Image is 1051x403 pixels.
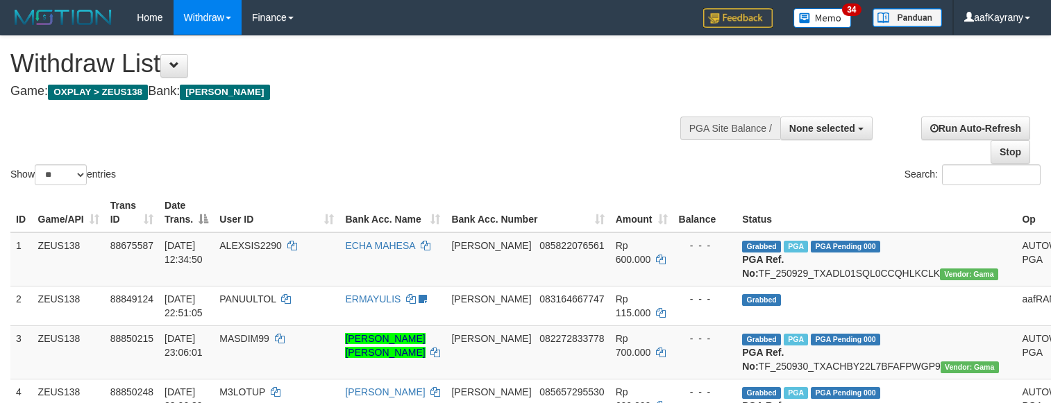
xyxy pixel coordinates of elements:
span: Vendor URL: https://trx31.1velocity.biz [941,361,999,373]
label: Search: [905,164,1041,185]
span: [DATE] 12:34:50 [165,240,203,265]
span: 34 [842,3,861,16]
td: TF_250929_TXADL01SQL0CCQHLKCLK [737,232,1016,286]
th: Balance [673,193,737,232]
th: Status [737,193,1016,232]
span: [PERSON_NAME] [451,293,531,305]
span: [PERSON_NAME] [451,386,531,397]
span: Grabbed [742,241,781,252]
td: 1 [10,232,33,286]
span: 88675587 [110,240,153,251]
td: ZEUS138 [33,286,105,325]
b: PGA Ref. No: [742,254,784,279]
span: Grabbed [742,294,781,306]
h4: Game: Bank: [10,85,687,98]
th: Trans ID: activate to sort column ascending [105,193,159,232]
div: PGA Site Balance / [680,117,780,140]
span: Grabbed [742,387,781,399]
span: Rp 600.000 [616,240,651,265]
span: OXPLAY > ZEUS138 [48,85,148,100]
a: ECHA MAHESA [345,240,414,251]
th: Bank Acc. Name: activate to sort column ascending [339,193,446,232]
th: Bank Acc. Number: activate to sort column ascending [446,193,609,232]
div: - - - [679,239,732,252]
span: PANUULTOL [219,293,276,305]
label: Show entries [10,164,116,185]
td: 2 [10,286,33,325]
img: MOTION_logo.png [10,7,116,28]
span: [PERSON_NAME] [180,85,269,100]
a: Run Auto-Refresh [921,117,1030,140]
td: 3 [10,325,33,379]
span: [PERSON_NAME] [451,333,531,344]
a: [PERSON_NAME] [345,386,425,397]
span: 88850215 [110,333,153,344]
img: Feedback.jpg [703,8,773,28]
span: Rp 115.000 [616,293,651,318]
div: - - - [679,332,732,345]
span: 88849124 [110,293,153,305]
a: [PERSON_NAME] [PERSON_NAME] [345,333,425,358]
span: None selected [789,123,855,134]
a: ERMAYULIS [345,293,401,305]
span: Grabbed [742,334,781,345]
span: PGA Pending [811,334,880,345]
span: M3LOTUP [219,386,265,397]
div: - - - [679,292,732,306]
span: Copy 085657295530 to clipboard [539,386,604,397]
span: PGA Pending [811,241,880,252]
span: Marked by aafkaynarin [784,387,808,399]
span: PGA Pending [811,387,880,399]
select: Showentries [35,164,87,185]
img: Button%20Memo.svg [793,8,852,28]
b: PGA Ref. No: [742,347,784,372]
span: MASDIM99 [219,333,269,344]
h1: Withdraw List [10,50,687,78]
input: Search: [942,164,1041,185]
span: Rp 700.000 [616,333,651,358]
span: [PERSON_NAME] [451,240,531,251]
span: [DATE] 22:51:05 [165,293,203,318]
th: User ID: activate to sort column ascending [214,193,339,232]
span: Vendor URL: https://trx31.1velocity.biz [940,268,998,280]
th: Game/API: activate to sort column ascending [33,193,105,232]
span: Copy 085822076561 to clipboard [539,240,604,251]
a: Stop [991,140,1030,164]
span: Marked by aafkaynarin [784,334,808,345]
span: Copy 083164667747 to clipboard [539,293,604,305]
th: Date Trans.: activate to sort column descending [159,193,214,232]
span: ALEXSIS2290 [219,240,282,251]
img: panduan.png [873,8,942,27]
span: 88850248 [110,386,153,397]
td: TF_250930_TXACHBY22L7BFAFPWGP9 [737,325,1016,379]
span: Copy 082272833778 to clipboard [539,333,604,344]
th: ID [10,193,33,232]
td: ZEUS138 [33,325,105,379]
td: ZEUS138 [33,232,105,286]
button: None selected [780,117,873,140]
div: - - - [679,385,732,399]
span: [DATE] 23:06:01 [165,333,203,358]
span: Marked by aafpengsreynich [784,241,808,252]
th: Amount: activate to sort column ascending [610,193,673,232]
